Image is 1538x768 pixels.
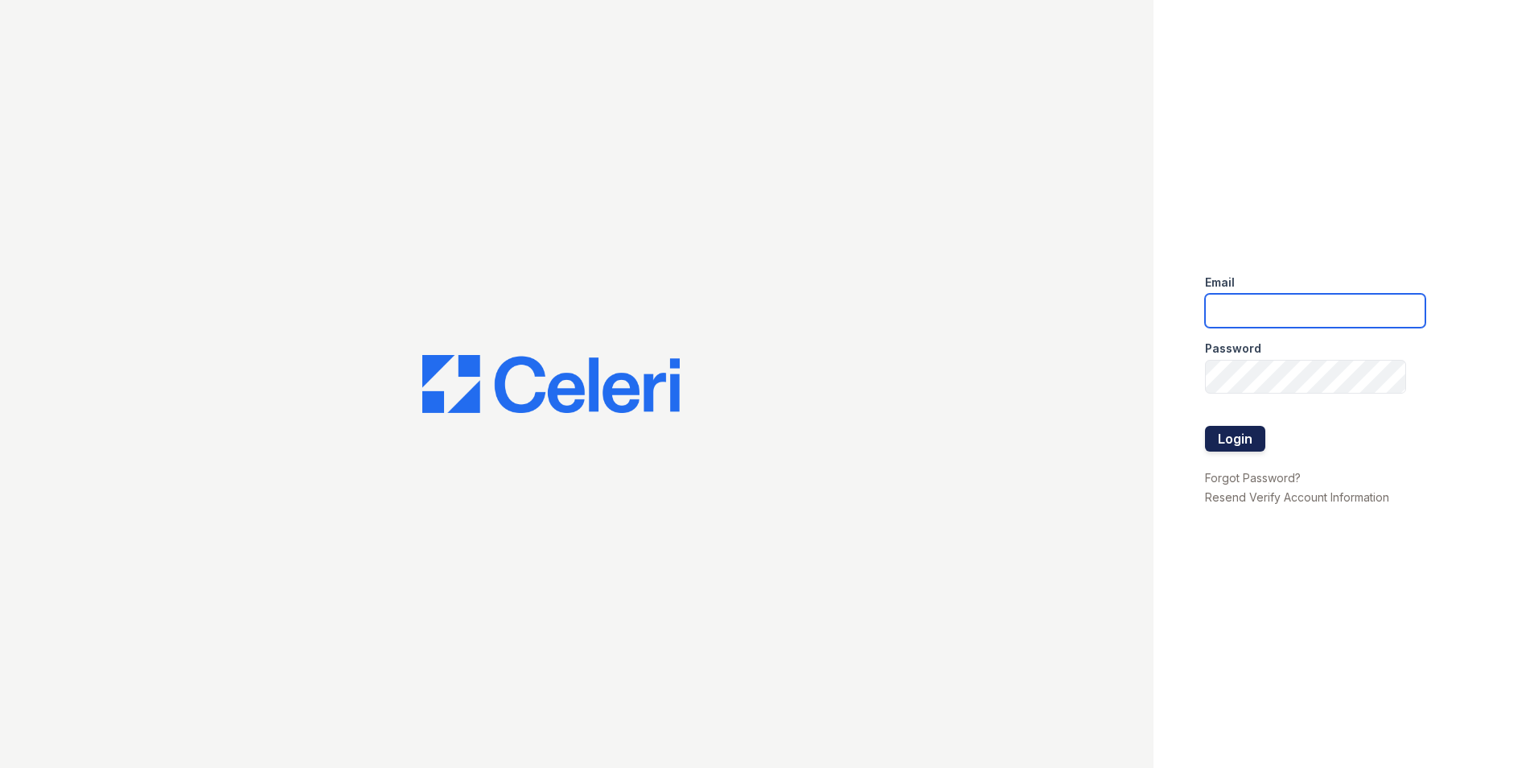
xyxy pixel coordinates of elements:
[1205,275,1235,291] label: Email
[1205,426,1265,452] button: Login
[1205,471,1301,485] a: Forgot Password?
[1205,490,1389,504] a: Resend Verify Account Information
[422,355,680,413] img: CE_Logo_Blue-a8612792a0a2168367f1c8372b55b34899dd931a85d93a1a3d3e32e68fde9ad4.png
[1205,341,1261,357] label: Password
